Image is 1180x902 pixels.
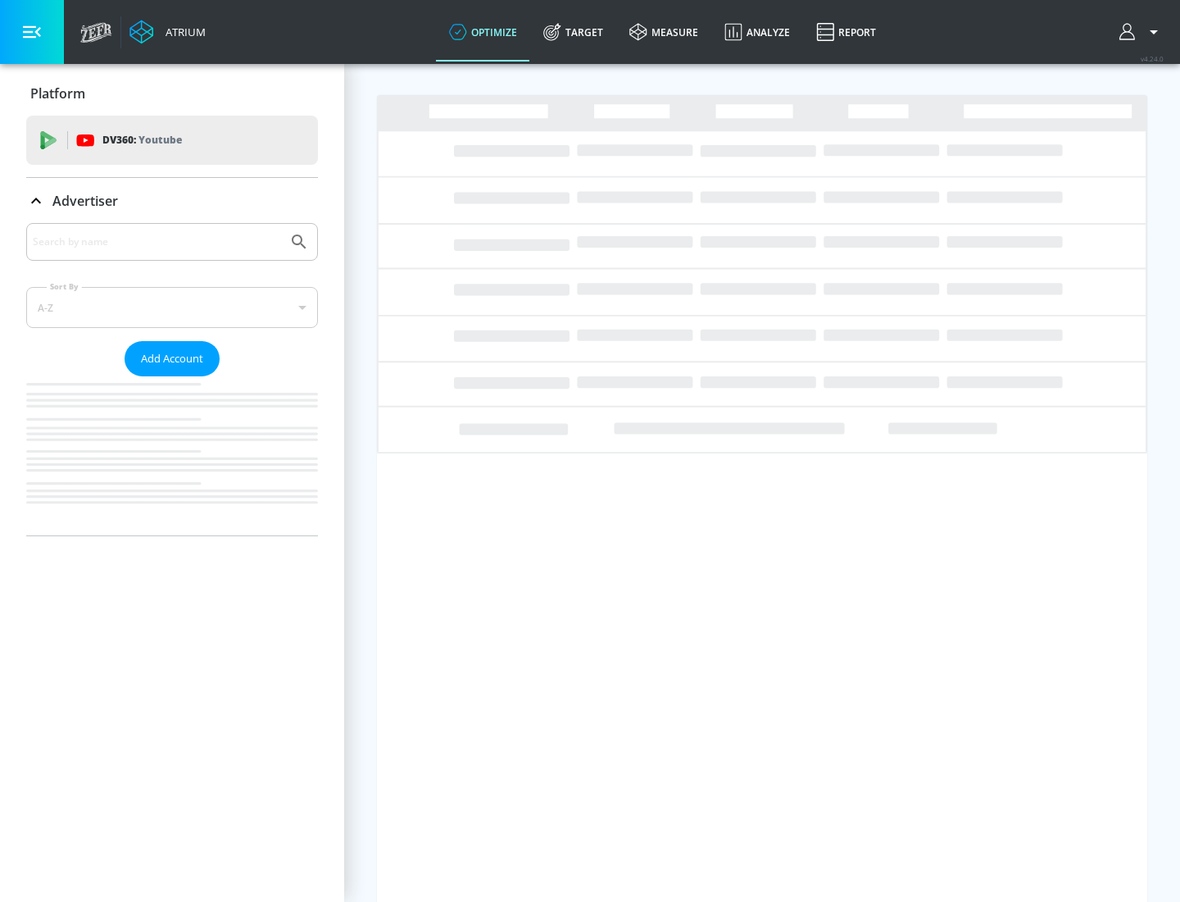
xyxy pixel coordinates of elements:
div: DV360: Youtube [26,116,318,165]
a: Report [803,2,889,61]
a: Target [530,2,616,61]
label: Sort By [47,281,82,292]
input: Search by name [33,231,281,253]
p: Platform [30,84,85,102]
div: A-Z [26,287,318,328]
a: optimize [436,2,530,61]
nav: list of Advertiser [26,376,318,535]
a: measure [616,2,711,61]
a: Atrium [129,20,206,44]
p: Youtube [138,131,182,148]
span: Add Account [141,349,203,368]
div: Advertiser [26,178,318,224]
div: Platform [26,71,318,116]
span: v 4.24.0 [1141,54,1164,63]
p: Advertiser [52,192,118,210]
div: Atrium [159,25,206,39]
a: Analyze [711,2,803,61]
div: Advertiser [26,223,318,535]
button: Add Account [125,341,220,376]
p: DV360: [102,131,182,149]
